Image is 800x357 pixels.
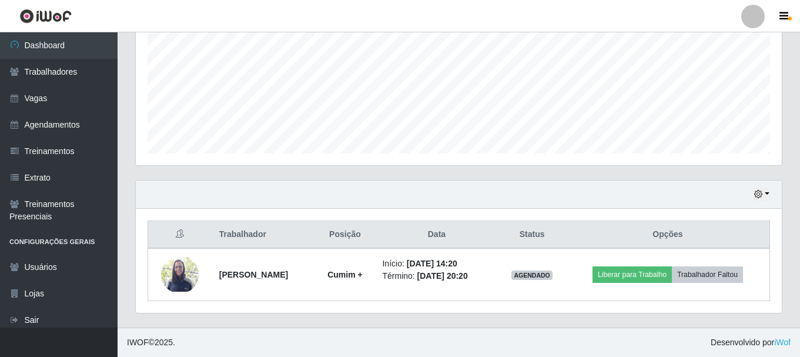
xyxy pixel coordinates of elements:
time: [DATE] 20:20 [417,271,468,281]
time: [DATE] 14:20 [407,259,457,268]
strong: Cumim + [327,270,363,279]
button: Liberar para Trabalho [593,266,672,283]
li: Término: [382,270,491,282]
span: © 2025 . [127,336,175,349]
th: Status [498,221,566,249]
img: 1751565100941.jpeg [161,258,199,292]
th: Trabalhador [212,221,315,249]
th: Posição [314,221,375,249]
span: AGENDADO [511,271,553,280]
span: Desenvolvido por [711,336,791,349]
th: Data [375,221,498,249]
a: iWof [774,338,791,347]
th: Opções [566,221,770,249]
button: Trabalhador Faltou [672,266,743,283]
strong: [PERSON_NAME] [219,270,288,279]
li: Início: [382,258,491,270]
img: CoreUI Logo [19,9,72,24]
span: IWOF [127,338,149,347]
